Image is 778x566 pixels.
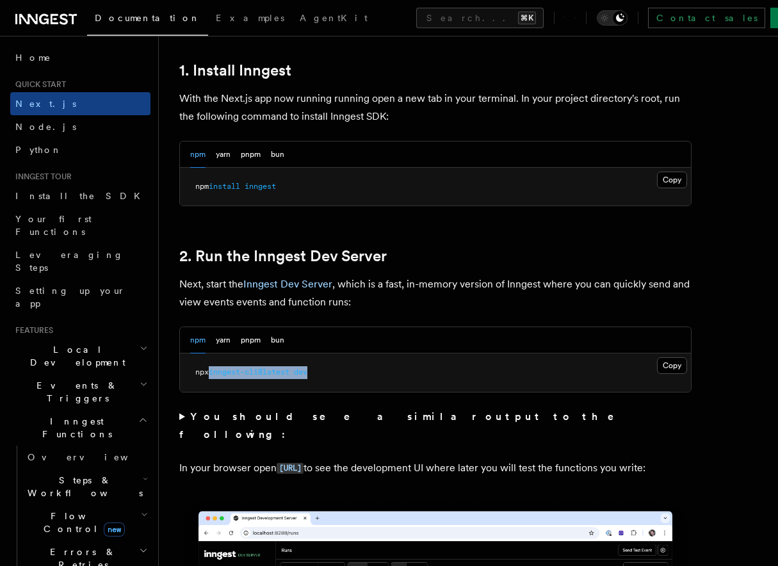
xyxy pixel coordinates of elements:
button: Events & Triggers [10,374,150,410]
a: Python [10,138,150,161]
span: Your first Functions [15,214,92,237]
span: Home [15,51,51,64]
button: bun [271,327,284,353]
span: Features [10,325,53,336]
a: Your first Functions [10,207,150,243]
span: npm [195,182,209,191]
span: Overview [28,452,159,462]
span: Documentation [95,13,200,23]
span: Leveraging Steps [15,250,124,273]
button: Search...⌘K [416,8,544,28]
p: Next, start the , which is a fast, in-memory version of Inngest where you can quickly send and vi... [179,275,692,311]
span: Setting up your app [15,286,126,309]
button: npm [190,327,206,353]
code: [URL] [277,463,304,474]
a: Install the SDK [10,184,150,207]
span: Steps & Workflows [22,474,143,499]
span: npx [195,368,209,376]
span: Local Development [10,343,140,369]
a: Documentation [87,4,208,36]
a: Examples [208,4,292,35]
span: new [104,522,125,537]
button: Flow Controlnew [22,505,150,540]
kbd: ⌘K [518,12,536,24]
span: dev [294,368,307,376]
a: Home [10,46,150,69]
a: 2. Run the Inngest Dev Server [179,247,387,265]
span: Next.js [15,99,76,109]
a: Node.js [10,115,150,138]
span: install [209,182,240,191]
span: Inngest Functions [10,415,138,441]
button: Steps & Workflows [22,469,150,505]
span: Examples [216,13,284,23]
a: Inngest Dev Server [243,278,332,290]
button: Toggle dark mode [597,10,628,26]
a: Setting up your app [10,279,150,315]
span: Events & Triggers [10,379,140,405]
button: Inngest Functions [10,410,150,446]
a: Next.js [10,92,150,115]
span: Python [15,145,62,155]
button: bun [271,141,284,168]
a: AgentKit [292,4,375,35]
span: AgentKit [300,13,368,23]
a: 1. Install Inngest [179,61,291,79]
summary: You should see a similar output to the following: [179,408,692,444]
span: inngest-cli@latest [209,368,289,376]
strong: You should see a similar output to the following: [179,410,632,441]
span: inngest [245,182,276,191]
a: Overview [22,446,150,469]
span: Quick start [10,79,66,90]
a: Contact sales [648,8,765,28]
a: [URL] [277,462,304,474]
span: Flow Control [22,510,141,535]
span: Inngest tour [10,172,72,182]
button: Copy [657,357,687,374]
span: Install the SDK [15,191,148,201]
button: Local Development [10,338,150,374]
button: pnpm [241,327,261,353]
button: yarn [216,141,231,168]
p: With the Next.js app now running running open a new tab in your terminal. In your project directo... [179,90,692,125]
a: Leveraging Steps [10,243,150,279]
button: Copy [657,172,687,188]
p: In your browser open to see the development UI where later you will test the functions you write: [179,459,692,478]
span: Node.js [15,122,76,132]
button: pnpm [241,141,261,168]
button: npm [190,141,206,168]
button: yarn [216,327,231,353]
